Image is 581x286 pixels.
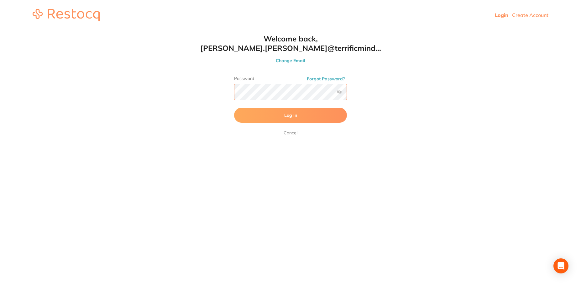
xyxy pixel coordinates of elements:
label: Password [234,76,347,81]
img: restocq_logo.svg [33,9,100,21]
a: Create Account [512,12,548,18]
a: Login [495,12,508,18]
button: Forgot Password? [305,76,347,82]
a: Cancel [282,129,299,137]
button: Log In [234,108,347,123]
div: Open Intercom Messenger [553,258,568,273]
span: Log In [284,112,297,118]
